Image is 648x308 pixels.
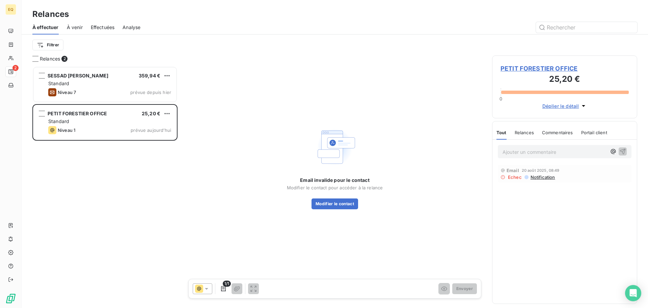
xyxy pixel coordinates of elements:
[300,177,370,184] span: Email invalide pour le contact
[40,55,60,62] span: Relances
[91,24,115,31] span: Effectuées
[48,111,107,116] span: PETIT FORESTIER OFFICE
[58,90,76,95] span: Niveau 7
[501,73,629,87] h3: 25,20 €
[5,293,16,304] img: Logo LeanPay
[496,130,507,135] span: Tout
[542,102,579,110] span: Déplier le détail
[542,130,573,135] span: Commentaires
[58,127,75,133] span: Niveau 1
[501,64,629,73] span: PETIT FORESTIER OFFICE
[130,90,171,95] span: prévue depuis hier
[142,111,160,116] span: 25,20 €
[508,174,522,180] span: Echec
[540,102,589,110] button: Déplier le détail
[123,24,140,31] span: Analyse
[522,168,560,172] span: 20 août 2025, 08:49
[32,40,63,50] button: Filtrer
[48,80,69,86] span: Standard
[507,168,519,173] span: Email
[67,24,83,31] span: À venir
[48,118,69,124] span: Standard
[32,8,69,20] h3: Relances
[48,73,108,78] span: SESSAD [PERSON_NAME]
[452,283,477,294] button: Envoyer
[530,174,555,180] span: Notification
[287,185,383,190] span: Modifier le contact pour accéder à la relance
[223,281,231,287] span: 1/1
[536,22,637,33] input: Rechercher
[581,130,607,135] span: Portail client
[515,130,534,135] span: Relances
[500,96,502,101] span: 0
[61,56,67,62] span: 2
[313,125,356,169] img: Empty state
[32,24,59,31] span: À effectuer
[5,66,16,77] a: 2
[139,73,160,78] span: 359,94 €
[5,4,16,15] div: EQ
[12,65,19,71] span: 2
[625,285,641,301] div: Open Intercom Messenger
[312,198,358,209] button: Modifier le contact
[32,66,178,308] div: grid
[131,127,171,133] span: prévue aujourd’hui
